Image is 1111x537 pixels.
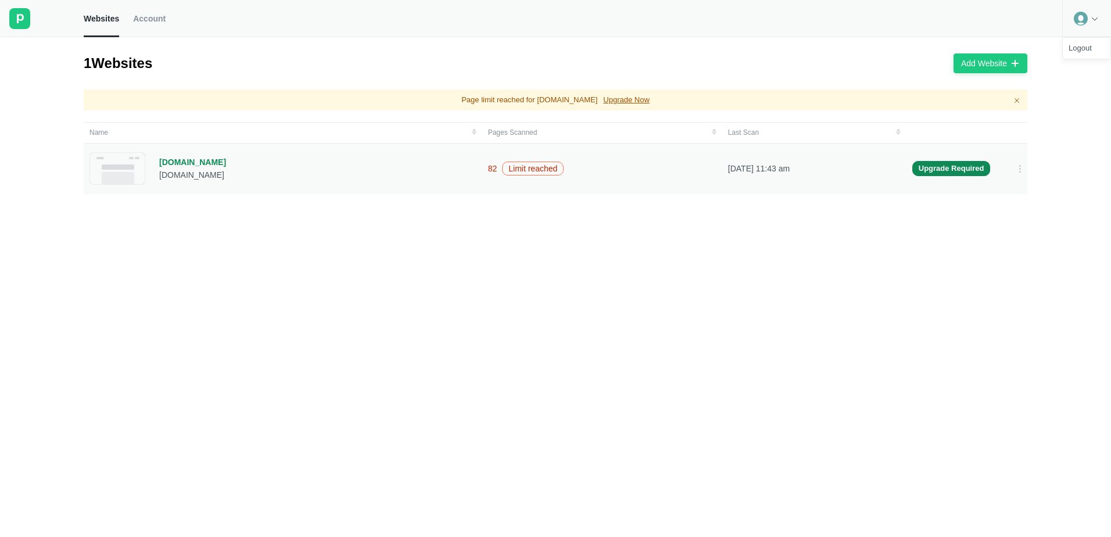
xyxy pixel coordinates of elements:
div: [DOMAIN_NAME] [159,157,226,167]
span: Websites [84,13,119,24]
div: 82 [488,163,497,174]
div: Upgrade Required [919,163,984,174]
td: Last Scan [722,122,906,143]
div: Limit reached [502,162,564,176]
td: Name [84,122,482,143]
button: Upgrade Required [912,161,991,176]
p: Upgrade Now [603,95,650,105]
td: Pages Scanned [482,122,722,143]
p: [DATE] 11:43 am [728,163,901,174]
div: [DOMAIN_NAME] [159,170,226,180]
span: Account [133,13,166,24]
div: Add Website [961,58,1007,69]
p: Page limit reached for [DOMAIN_NAME] [461,95,597,105]
div: 1 Websites [84,54,152,73]
div: Logout [1063,40,1110,56]
button: Add Website [954,53,1027,73]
